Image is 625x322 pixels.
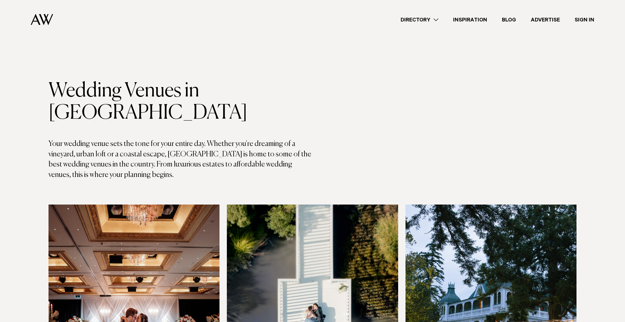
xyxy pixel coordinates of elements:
[31,14,53,25] img: Auckland Weddings Logo
[393,16,446,24] a: Directory
[567,16,602,24] a: Sign In
[49,80,312,124] h1: Wedding Venues in [GEOGRAPHIC_DATA]
[446,16,495,24] a: Inspiration
[495,16,523,24] a: Blog
[49,139,312,180] p: Your wedding venue sets the tone for your entire day. Whether you're dreaming of a vineyard, urba...
[523,16,567,24] a: Advertise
